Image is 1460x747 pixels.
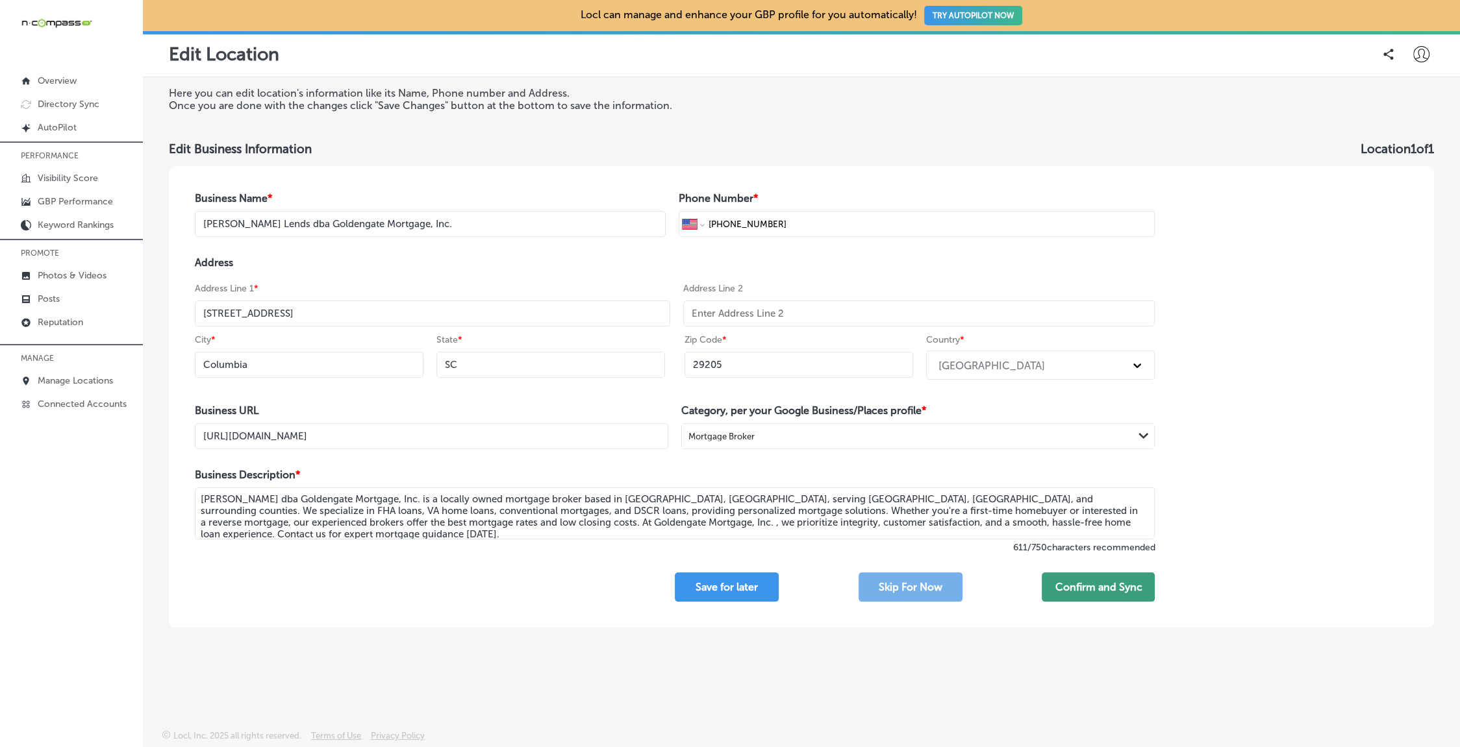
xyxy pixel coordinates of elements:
p: Edit Location [169,43,279,65]
h4: Category, per your Google Business/Places profile [681,404,1155,417]
button: Skip For Now [859,572,963,602]
a: Privacy Policy [371,731,425,747]
p: Locl, Inc. 2025 all rights reserved. [173,731,301,741]
h4: Business URL [195,404,668,417]
h3: Location 1 of 1 [1361,141,1434,156]
p: GBP Performance [38,196,113,207]
button: Confirm and Sync [1042,572,1155,602]
p: Here you can edit location's information like its Name, Phone number and Address. [169,87,991,99]
input: Enter Location Name [195,211,666,237]
label: Address Line 1 [195,283,258,294]
label: Zip Code [685,334,727,345]
div: Mortgage Broker [688,432,755,441]
p: AutoPilot [38,122,77,133]
input: Enter City [195,352,423,378]
button: Save for later [675,572,779,602]
h4: Address [195,256,1155,269]
p: Reputation [38,317,83,328]
p: Connected Accounts [38,398,127,410]
label: City [195,334,216,345]
input: Phone number [707,212,1151,236]
p: Keyword Rankings [38,219,114,230]
h4: Business Name [195,192,666,204]
input: Enter Zip Code [685,352,913,378]
input: Enter Business URL [195,423,668,449]
textarea: [PERSON_NAME] dba Goldengate Mortgage, Inc. is a locally owned mortgage broker based in [GEOGRAPH... [195,487,1155,539]
h4: Business Description [195,469,1155,481]
p: Once you are done with the changes click "Save Changes" button at the bottom to save the informat... [169,99,991,112]
label: Country [926,334,964,345]
p: Photos & Videos [38,270,107,281]
p: Overview [38,75,77,86]
p: Posts [38,293,60,304]
h4: Phone Number [679,192,1155,204]
div: [GEOGRAPHIC_DATA] [938,359,1045,371]
p: Visibility Score [38,173,98,184]
input: Enter Address Line 2 [683,300,1155,326]
input: Enter Address Line 1 [195,300,670,326]
input: NY [436,352,665,378]
a: Terms of Use [311,731,361,747]
label: State [436,334,462,345]
label: Address Line 2 [683,283,743,294]
label: 611 / 750 characters recommended [195,542,1155,553]
p: Manage Locations [38,375,113,386]
img: 660ab0bf-5cc7-4cb8-ba1c-48b5ae0f18e60NCTV_CLogo_TV_Black_-500x88.png [21,17,92,29]
p: Directory Sync [38,99,99,110]
button: TRY AUTOPILOT NOW [924,6,1022,25]
h3: Edit Business Information [169,141,312,156]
